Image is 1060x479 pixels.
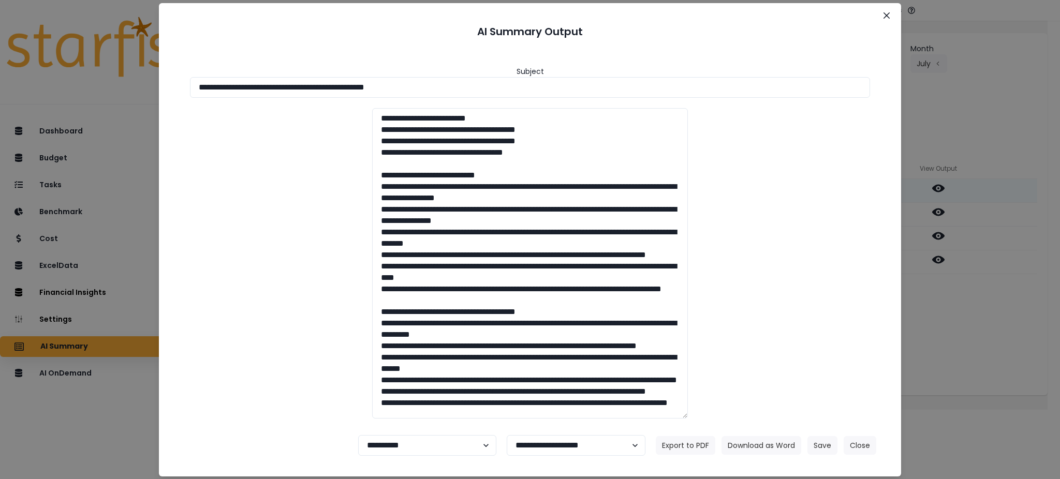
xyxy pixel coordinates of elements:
button: Save [807,436,837,455]
button: Close [844,436,876,455]
button: Close [878,7,895,24]
button: Download as Word [722,436,801,455]
button: Export to PDF [656,436,715,455]
header: Subject [517,66,544,77]
header: AI Summary Output [171,16,889,48]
